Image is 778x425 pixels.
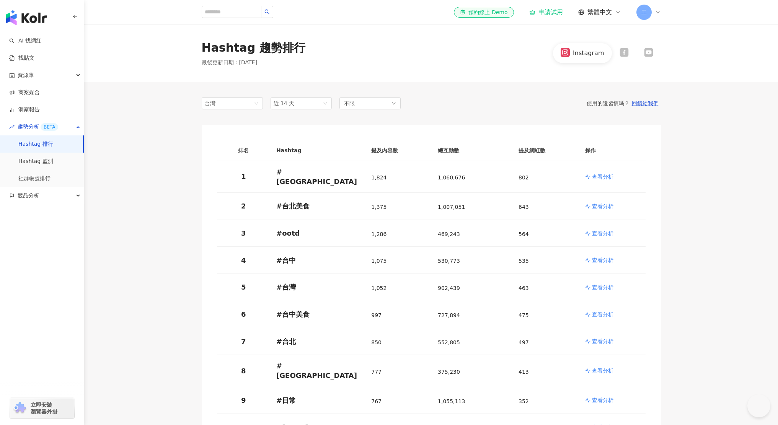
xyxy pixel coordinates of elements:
[9,124,15,130] span: rise
[371,258,387,264] span: 1,075
[438,339,460,345] span: 552,805
[205,98,230,109] div: 台灣
[519,204,529,210] span: 643
[223,396,264,405] p: 9
[579,140,646,161] th: 操作
[438,398,465,404] span: 1,055,113
[6,10,47,25] img: logo
[9,106,40,114] a: 洞察報告
[519,339,529,345] span: 497
[276,282,359,292] p: # 台灣
[432,140,512,161] th: 總互動數
[585,337,639,345] a: 查看分析
[630,100,661,107] button: 回饋給我們
[276,256,359,265] p: # 台中
[371,285,387,291] span: 1,052
[202,59,305,67] p: 最後更新日期 ： [DATE]
[519,285,529,291] span: 463
[460,8,507,16] div: 預約線上 Demo
[276,337,359,346] p: # 台北
[592,230,613,237] p: 查看分析
[276,361,359,380] p: # [GEOGRAPHIC_DATA]
[371,312,382,318] span: 997
[270,140,365,161] th: Hashtag
[573,49,604,57] div: Instagram
[223,228,264,238] p: 3
[592,173,613,181] p: 查看分析
[276,167,359,186] p: # [GEOGRAPHIC_DATA]
[18,140,53,148] a: Hashtag 排行
[438,285,460,291] span: 902,439
[438,204,465,210] span: 1,007,051
[276,228,359,238] p: # ootd
[585,311,639,318] a: 查看分析
[747,394,770,417] iframe: Help Scout Beacon - Open
[438,231,460,237] span: 469,243
[585,230,639,237] a: 查看分析
[18,175,51,182] a: 社群帳號排行
[217,140,271,161] th: 排名
[223,256,264,265] p: 4
[391,101,396,106] span: down
[401,100,661,107] div: 使用的還習慣嗎？
[276,201,359,211] p: # 台北美食
[365,140,432,161] th: 提及內容數
[223,309,264,319] p: 6
[585,173,639,181] a: 查看分析
[31,401,57,415] span: 立即安裝 瀏覽器外掛
[438,174,465,181] span: 1,060,676
[41,123,58,131] div: BETA
[9,54,34,62] a: 找貼文
[519,174,529,181] span: 802
[592,396,613,404] p: 查看分析
[18,187,39,204] span: 競品分析
[371,174,387,181] span: 1,824
[585,256,639,264] a: 查看分析
[371,398,382,404] span: 767
[276,396,359,405] p: # 日常
[18,158,53,165] a: Hashtag 監測
[371,339,382,345] span: 850
[529,8,563,16] a: 申請試用
[641,8,647,16] span: 工
[223,366,264,376] p: 8
[519,258,529,264] span: 535
[592,256,613,264] p: 查看分析
[592,202,613,210] p: 查看分析
[223,337,264,346] p: 7
[223,201,264,211] p: 2
[585,202,639,210] a: 查看分析
[438,312,460,318] span: 727,894
[587,8,612,16] span: 繁體中文
[454,7,514,18] a: 預約線上 Demo
[438,369,460,375] span: 375,230
[274,100,295,106] span: 近 14 天
[223,282,264,292] p: 5
[18,118,58,135] span: 趨勢分析
[12,402,27,414] img: chrome extension
[585,367,639,375] a: 查看分析
[10,398,74,418] a: chrome extension立即安裝 瀏覽器外掛
[519,312,529,318] span: 475
[276,309,359,319] p: # 台中美食
[438,258,460,264] span: 530,773
[371,369,382,375] span: 777
[519,398,529,404] span: 352
[592,337,613,345] p: 查看分析
[18,67,34,84] span: 資源庫
[202,40,305,56] div: Hashtag 趨勢排行
[519,369,529,375] span: 413
[585,283,639,291] a: 查看分析
[519,231,529,237] span: 564
[592,311,613,318] p: 查看分析
[371,231,387,237] span: 1,286
[264,9,270,15] span: search
[9,89,40,96] a: 商案媒合
[9,37,41,45] a: searchAI 找網紅
[223,172,264,181] p: 1
[344,99,355,107] span: 不限
[592,283,613,291] p: 查看分析
[371,204,387,210] span: 1,375
[512,140,579,161] th: 提及網紅數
